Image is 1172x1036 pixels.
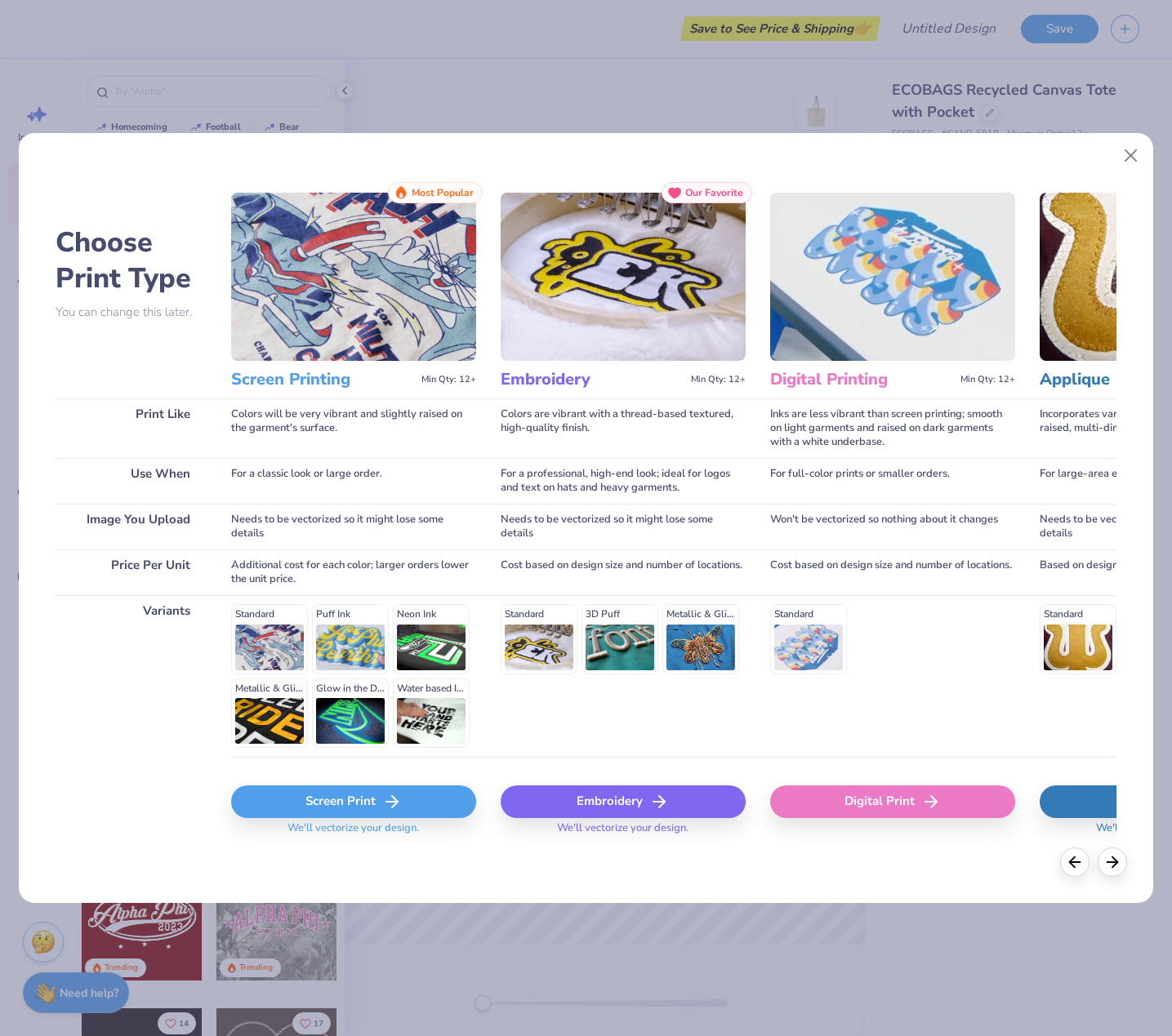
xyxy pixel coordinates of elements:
div: For a professional, high-end look; ideal for logos and text on hats and heavy garments. [501,458,746,504]
div: Image You Upload [56,504,207,549]
div: Colors will be very vibrant and slightly raised on the garment's surface. [231,398,476,458]
div: Additional cost for each color; larger orders lower the unit price. [231,549,476,595]
div: Digital Print [770,785,1015,818]
div: Use When [56,458,207,504]
span: Min Qty: 12+ [960,374,1015,385]
img: Embroidery [501,193,746,361]
div: Colors are vibrant with a thread-based textured, high-quality finish. [501,398,746,458]
div: Price Per Unit [56,549,207,595]
img: Digital Printing [770,193,1015,361]
div: Needs to be vectorized so it might lose some details [501,504,746,549]
div: Cost based on design size and number of locations. [770,549,1015,595]
button: Close [1116,140,1147,171]
div: For full-color prints or smaller orders. [770,458,1015,504]
span: Our Favorite [685,187,743,198]
div: Variants [56,595,207,757]
p: You can change this later. [56,305,207,319]
div: Cost based on design size and number of locations. [501,549,746,595]
span: Min Qty: 12+ [421,374,476,385]
h3: Embroidery [501,369,684,390]
span: Most Popular [412,187,474,198]
span: We'll vectorize your design. [550,821,695,845]
div: Needs to be vectorized so it might lose some details [231,504,476,549]
h3: Digital Printing [770,369,954,390]
h2: Choose Print Type [56,225,207,296]
h3: Screen Printing [231,369,415,390]
img: Screen Printing [231,193,476,361]
div: Inks are less vibrant than screen printing; smooth on light garments and raised on dark garments ... [770,398,1015,458]
span: Min Qty: 12+ [691,374,746,385]
div: Embroidery [501,785,746,818]
div: Screen Print [231,785,476,818]
div: For a classic look or large order. [231,458,476,504]
div: Print Like [56,398,207,458]
span: We'll vectorize your design. [281,821,426,845]
div: Won't be vectorized so nothing about it changes [770,504,1015,549]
